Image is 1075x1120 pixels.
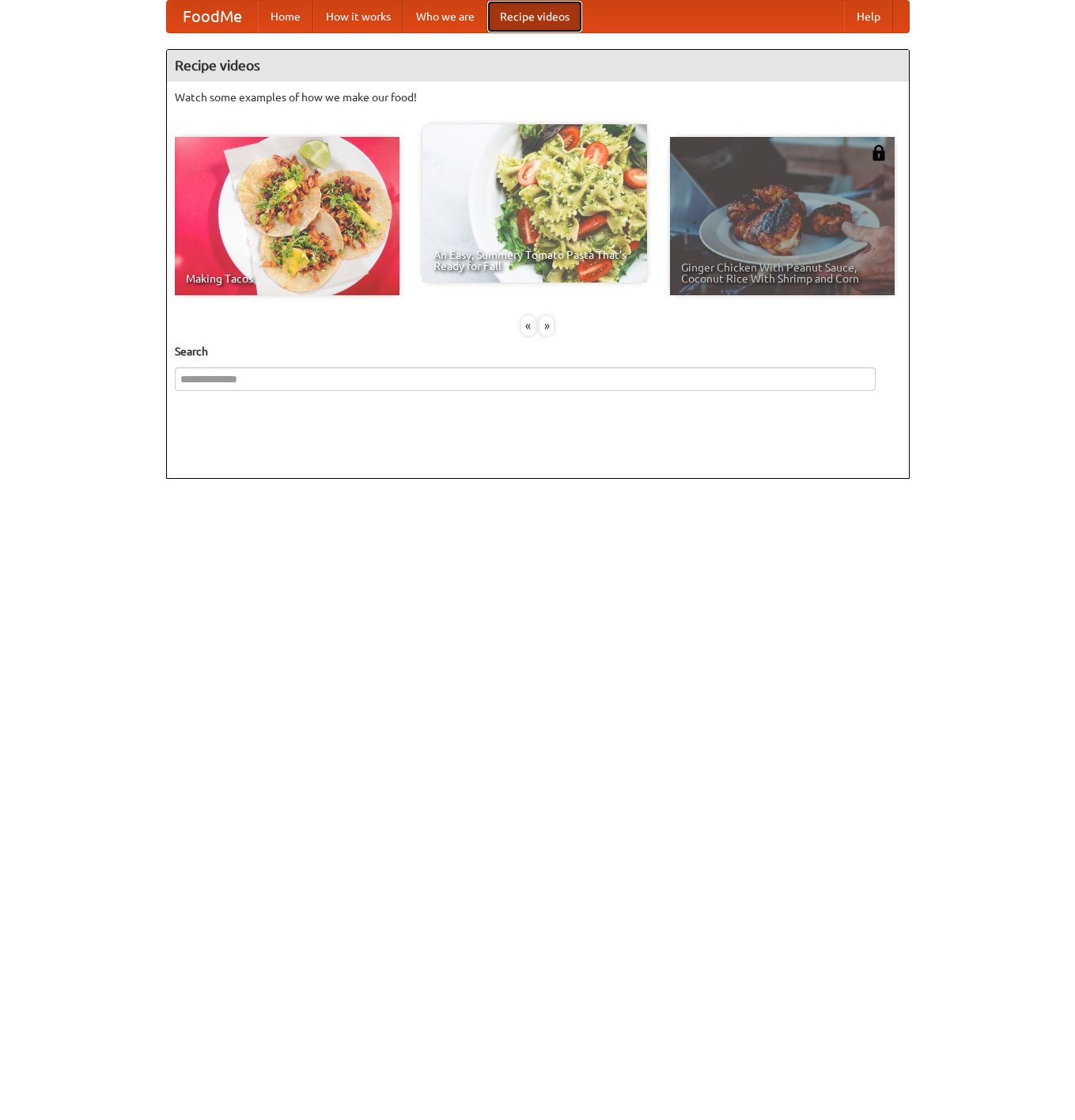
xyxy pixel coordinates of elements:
h4: Recipe videos [167,50,909,82]
div: « [521,316,536,336]
img: 483408.png [871,145,887,161]
a: Who we are [403,1,487,32]
h5: Search [175,344,901,359]
div: » [539,316,554,336]
a: Making Tacos [175,137,399,295]
span: An Easy, Summery Tomato Pasta That's Ready for Fall [433,249,636,271]
a: Recipe videos [487,1,582,32]
span: Making Tacos [186,273,388,284]
a: Help [844,1,893,32]
a: Home [258,1,313,32]
p: Watch some examples of how we make our food! [175,89,901,105]
a: FoodMe [167,1,258,32]
a: How it works [313,1,403,32]
a: An Easy, Summery Tomato Pasta That's Ready for Fall [422,124,647,283]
